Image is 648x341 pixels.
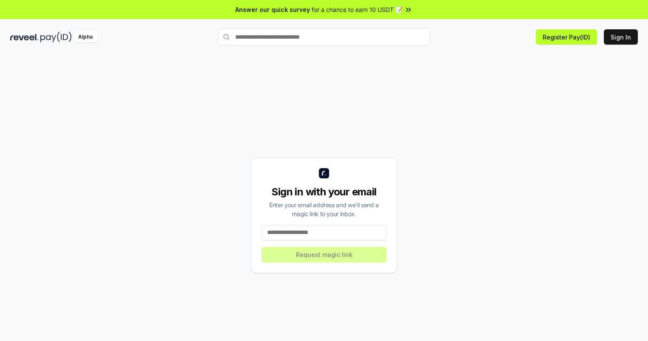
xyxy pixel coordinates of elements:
button: Register Pay(ID) [536,29,597,45]
span: for a chance to earn 10 USDT 📝 [312,5,403,14]
div: Sign in with your email [262,185,386,199]
div: Enter your email address and we’ll send a magic link to your inbox. [262,200,386,218]
button: Sign In [604,29,638,45]
div: Alpha [73,32,97,42]
img: reveel_dark [10,32,39,42]
span: Answer our quick survey [235,5,310,14]
img: logo_small [319,168,329,178]
img: pay_id [40,32,72,42]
